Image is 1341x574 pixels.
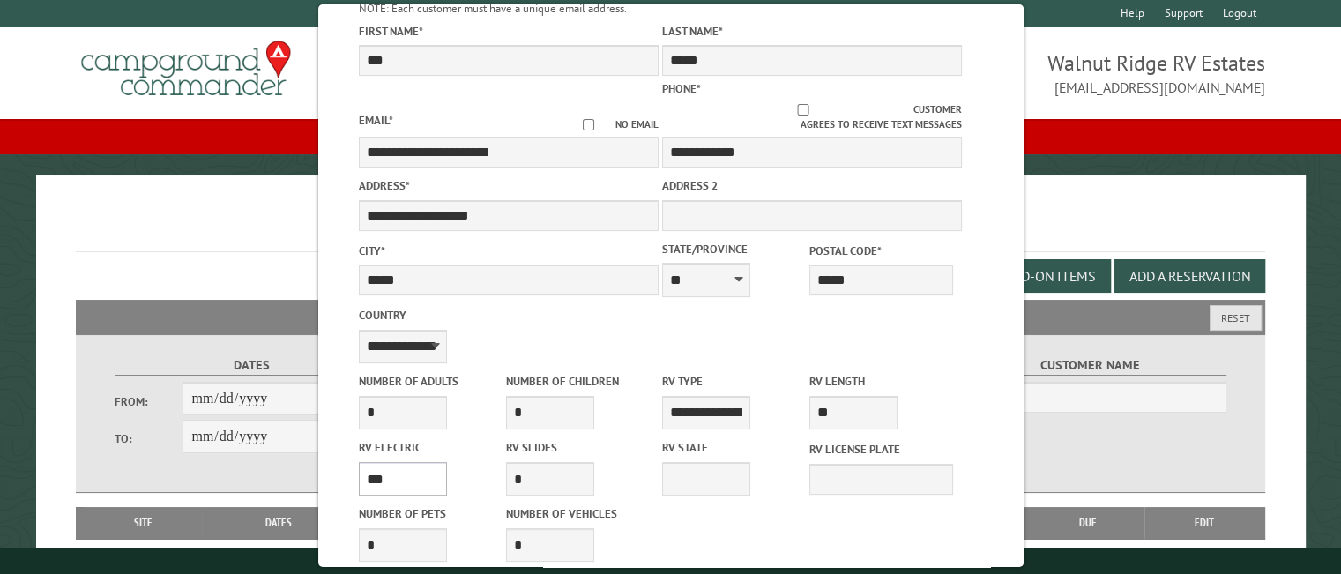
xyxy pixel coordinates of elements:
[358,505,502,522] label: Number of Pets
[661,102,961,132] label: Customer agrees to receive text messages
[85,507,202,539] th: Site
[115,430,183,447] label: To:
[661,177,961,194] label: Address 2
[661,241,805,257] label: State/Province
[358,23,658,40] label: First Name
[809,373,953,390] label: RV Length
[358,113,392,128] label: Email
[561,119,615,130] input: No email
[358,242,658,259] label: City
[115,355,389,376] label: Dates
[661,439,805,456] label: RV State
[561,117,658,132] label: No email
[505,373,649,390] label: Number of Children
[505,505,649,522] label: Number of Vehicles
[1144,507,1265,539] th: Edit
[358,373,502,390] label: Number of Adults
[661,23,961,40] label: Last Name
[115,393,183,410] label: From:
[202,507,355,539] th: Dates
[358,307,658,324] label: Country
[809,441,953,458] label: RV License Plate
[809,242,953,259] label: Postal Code
[661,373,805,390] label: RV Type
[1032,507,1144,539] th: Due
[692,104,913,116] input: Customer agrees to receive text messages
[358,1,626,16] small: NOTE: Each customer must have a unique email address.
[1210,305,1262,331] button: Reset
[76,204,1265,252] h1: Reservations
[505,439,649,456] label: RV Slides
[953,355,1227,376] label: Customer Name
[76,300,1265,333] h2: Filters
[959,259,1111,293] button: Edit Add-on Items
[1114,259,1265,293] button: Add a Reservation
[661,81,700,96] label: Phone
[76,34,296,103] img: Campground Commander
[358,177,658,194] label: Address
[358,439,502,456] label: RV Electric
